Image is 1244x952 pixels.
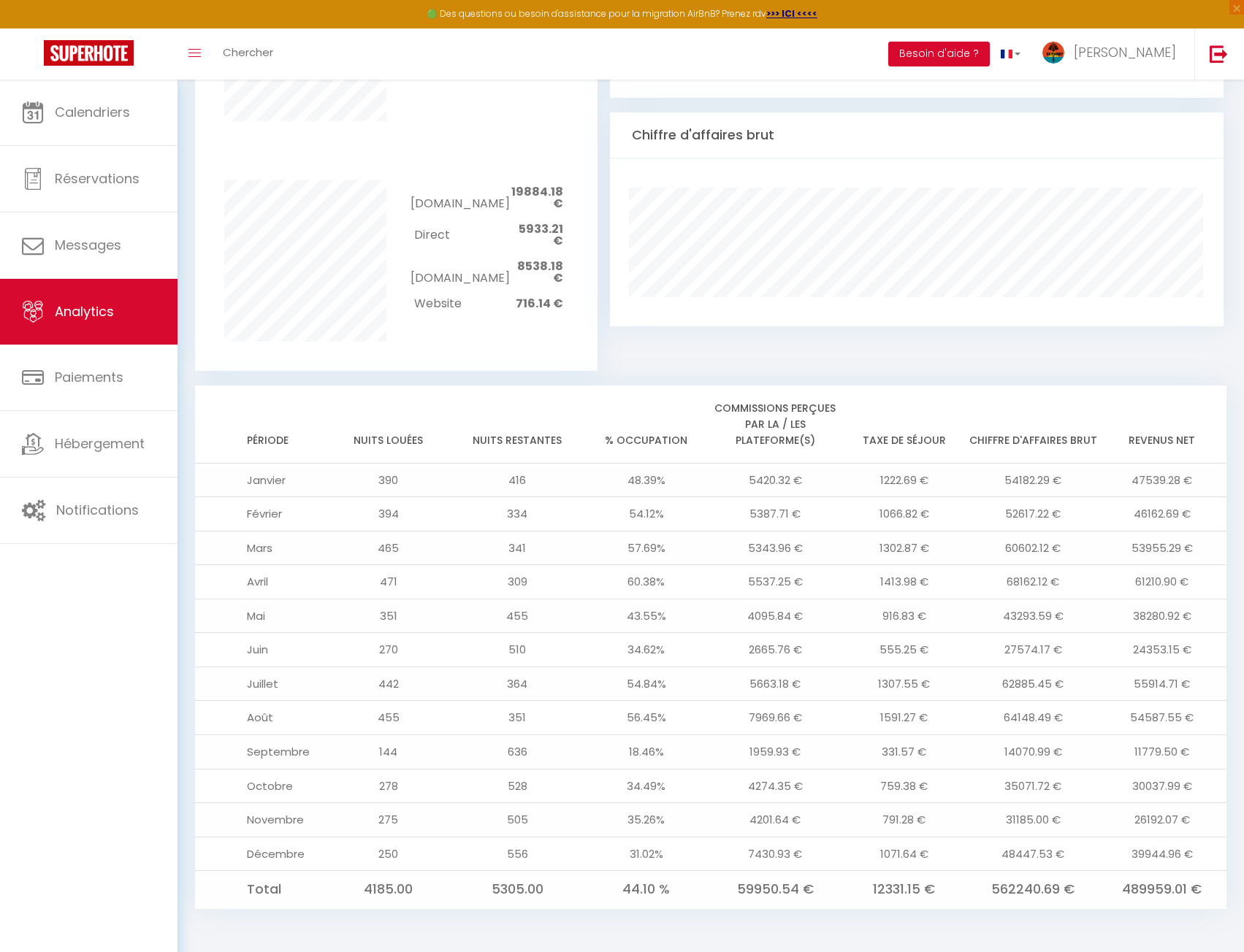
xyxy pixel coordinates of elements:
[766,7,817,20] a: >>> ICI <<<<
[711,497,840,531] td: 5387.71 €
[840,531,969,565] td: 1302.87 €
[453,463,582,497] td: 416
[711,531,840,565] td: 5343.96 €
[55,302,114,320] span: Analytics
[195,803,324,837] td: Novembre
[516,295,563,312] span: 716.14 €
[840,735,969,769] td: 331.57 €
[582,735,711,769] td: 18.46%
[1098,871,1227,908] td: 489959.01 €
[1098,735,1227,769] td: 11779.50 €
[195,769,324,803] td: Octobre
[411,216,509,253] td: Direct
[1098,599,1227,633] td: 38280.92 €
[1098,565,1227,599] td: 61210.90 €
[324,667,454,701] td: 442
[1098,769,1227,803] td: 30037.99 €
[969,463,1098,497] td: 54182.29 €
[195,633,324,667] td: Juin
[840,701,969,735] td: 1591.27 €
[840,871,969,908] td: 12331.15 €
[711,871,840,908] td: 59950.54 €
[711,463,840,497] td: 5420.32 €
[517,258,563,286] span: 8538.18 €
[324,531,454,565] td: 465
[840,633,969,667] td: 555.25 €
[969,565,1098,599] td: 68162.12 €
[195,735,324,769] td: Septembre
[582,701,711,735] td: 56.45%
[582,385,711,464] th: % Occupation
[969,837,1098,871] td: 48447.53 €
[711,633,840,667] td: 2665.76 €
[55,103,130,121] span: Calendriers
[324,701,454,735] td: 455
[969,803,1098,837] td: 31185.00 €
[582,633,711,667] td: 34.62%
[324,497,454,531] td: 394
[1031,28,1194,80] a: ... [PERSON_NAME]
[711,837,840,871] td: 7430.93 €
[1074,43,1176,61] span: [PERSON_NAME]
[511,183,563,212] span: 19884.18 €
[711,385,840,464] th: Commissions perçues par la / les plateforme(s)
[1098,837,1227,871] td: 39944.96 €
[1098,803,1227,837] td: 26192.07 €
[969,385,1098,464] th: Chiffre d'affaires brut
[582,667,711,701] td: 54.84%
[324,803,454,837] td: 275
[324,385,454,464] th: Nuits louées
[969,599,1098,633] td: 43293.59 €
[453,599,582,633] td: 455
[582,463,711,497] td: 48.39%
[411,180,509,217] td: [DOMAIN_NAME]
[969,871,1098,908] td: 562240.69 €
[840,599,969,633] td: 916.83 €
[324,599,454,633] td: 351
[1098,701,1227,735] td: 54587.55 €
[969,735,1098,769] td: 14070.99 €
[55,434,145,453] span: Hébergement
[582,531,711,565] td: 57.69%
[1098,633,1227,667] td: 24353.15 €
[582,769,711,803] td: 34.49%
[195,701,324,735] td: Août
[223,45,273,60] span: Chercher
[582,803,711,837] td: 35.26%
[1098,497,1227,531] td: 46162.69 €
[324,837,454,871] td: 250
[453,633,582,667] td: 510
[582,871,711,908] td: 44.10 %
[1098,531,1227,565] td: 53955.29 €
[324,769,454,803] td: 278
[582,837,711,871] td: 31.02%
[711,667,840,701] td: 5663.18 €
[969,497,1098,531] td: 52617.22 €
[195,463,324,497] td: Janvier
[195,871,324,908] td: Total
[1098,463,1227,497] td: 47539.28 €
[324,565,454,599] td: 471
[195,667,324,701] td: Juillet
[1210,45,1228,63] img: logout
[324,463,454,497] td: 390
[711,565,840,599] td: 5537.25 €
[582,565,711,599] td: 60.38%
[195,599,324,633] td: Mai
[840,667,969,701] td: 1307.55 €
[453,837,582,871] td: 556
[969,667,1098,701] td: 62885.45 €
[453,735,582,769] td: 636
[888,42,990,66] button: Besoin d'aide ?
[324,871,454,908] td: 4185.00
[55,236,121,254] span: Messages
[44,40,134,66] img: Super Booking
[840,497,969,531] td: 1066.82 €
[969,769,1098,803] td: 35071.72 €
[453,531,582,565] td: 341
[453,701,582,735] td: 351
[55,169,140,188] span: Réservations
[969,701,1098,735] td: 64148.49 €
[195,837,324,871] td: Décembre
[711,701,840,735] td: 7969.66 €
